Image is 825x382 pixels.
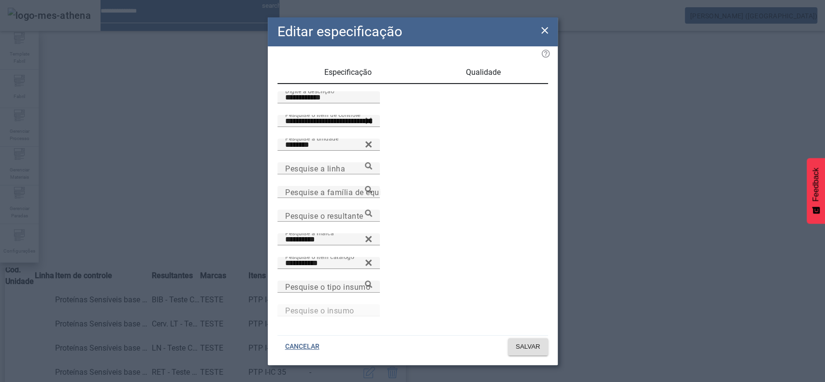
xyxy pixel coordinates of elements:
[508,338,548,355] button: SALVAR
[811,168,820,201] span: Feedback
[277,338,327,355] button: CANCELAR
[285,234,372,245] input: Number
[285,186,372,198] input: Number
[466,69,501,76] span: Qualidade
[285,229,334,236] mat-label: Pesquise a marca
[285,135,338,141] mat-label: Pesquise a unidade
[285,187,414,197] mat-label: Pesquise a família de equipamento
[285,139,372,151] input: Number
[285,210,372,222] input: Number
[807,158,825,224] button: Feedback - Mostrar pesquisa
[277,21,402,42] h2: Editar especificação
[285,342,319,352] span: CANCELAR
[285,164,345,173] mat-label: Pesquise a linha
[285,163,372,174] input: Number
[285,281,372,293] input: Number
[285,282,370,291] mat-label: Pesquise o tipo insumo
[285,305,372,316] input: Number
[324,69,372,76] span: Especificação
[285,306,354,315] mat-label: Pesquise o insumo
[285,111,361,118] mat-label: Pesquise o item de controle
[285,87,334,94] mat-label: Digite a descrição
[285,211,363,220] mat-label: Pesquise o resultante
[285,115,372,127] input: Number
[285,257,372,269] input: Number
[285,253,354,260] mat-label: Pesquise o item catálogo
[516,342,540,352] span: SALVAR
